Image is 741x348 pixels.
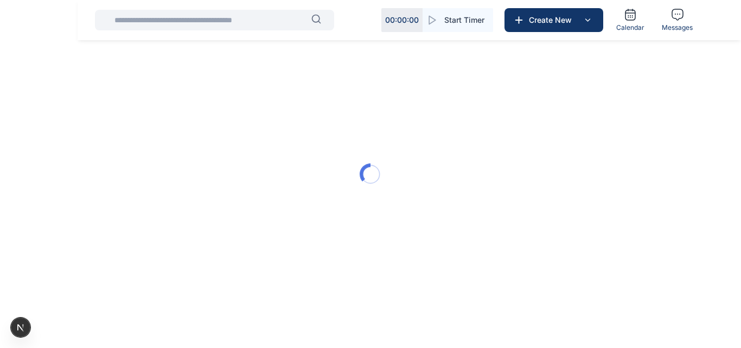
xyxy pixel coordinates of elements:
[662,23,693,32] span: Messages
[385,15,419,26] p: 00 : 00 : 00
[612,4,649,36] a: Calendar
[525,15,581,26] span: Create New
[423,8,493,32] button: Start Timer
[444,15,484,26] span: Start Timer
[504,8,603,32] button: Create New
[616,23,644,32] span: Calendar
[657,4,697,36] a: Messages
